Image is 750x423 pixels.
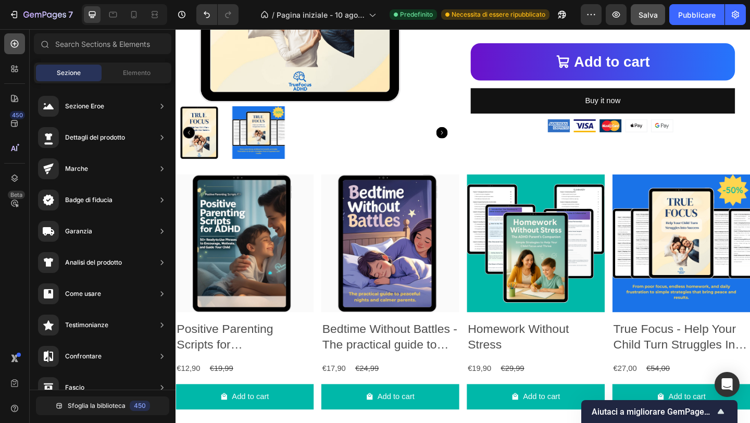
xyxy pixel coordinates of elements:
a: Bedtime Without Battles - The practical guide to peaceful nights [158,158,308,308]
span: Help us improve GemPages! [592,407,715,417]
div: €19,99 [36,360,64,378]
div: €17,90 [158,360,186,378]
font: Aiutaci a migliorare GemPages! [592,407,710,417]
iframe: Area di progettazione [176,29,750,423]
font: Beta [10,191,22,198]
div: €27,00 [475,360,503,378]
button: Salva [631,4,665,25]
font: 450 [12,111,23,119]
font: Dettagli del prodotto [65,133,125,141]
div: €29,99 [353,360,380,378]
font: Sezione [57,69,81,77]
font: Salva [639,10,658,19]
input: Search Sections & Elements [34,33,171,54]
font: Fascio [65,383,84,391]
font: Analisi del prodotto [65,258,122,266]
div: €24,99 [194,360,222,378]
div: Add to cart [433,21,516,49]
div: Buy it now [445,70,484,85]
button: Add to cart [321,15,608,56]
img: Alt Image [405,98,541,112]
div: Add to cart [378,392,418,407]
button: Sfoglia la biblioteca450 [36,396,169,415]
button: Add to cart [475,386,625,414]
font: Elemento [123,69,151,77]
font: 7 [68,9,73,20]
button: 7 [4,4,78,25]
font: Badge di fiducia [65,196,113,204]
font: Testimonianze [65,321,108,329]
font: Marche [65,165,88,172]
div: €54,00 [511,360,539,378]
font: Garanzia [65,227,92,235]
div: €19,90 [317,360,344,378]
font: Pagina iniziale - 10 agosto, 16:58:07 [277,10,365,30]
button: Pubblicare [669,4,724,25]
div: Add to cart [536,392,576,407]
font: 450 [134,402,146,409]
h2: Homework Without Stress [317,316,467,352]
font: Pubblicare [678,10,716,19]
button: Add to cart [158,386,308,414]
font: Sfoglia la biblioteca [68,402,126,409]
div: Add to cart [61,392,101,407]
font: Predefinito [400,10,433,18]
font: Sezione Eroe [65,102,104,110]
font: Necessita di essere ripubblicato [452,10,545,18]
a: Homework Without Stress [317,158,467,308]
h2: True Focus - Help Your Child Turn Struggles Into Success [475,316,625,352]
h2: Bedtime Without Battles - The practical guide to peaceful nights [158,316,308,352]
a: True Focus - Help Your Child Turn Struggles Into Success [475,158,625,308]
button: Mostra sondaggio - Aiutaci a migliorare GemPages! [592,405,727,418]
div: Annulla/Ripristina [196,4,239,25]
button: Add to cart [317,386,467,414]
button: Carousel Next Arrow [283,106,296,119]
button: Buy it now [321,64,608,92]
font: Come usare [65,290,101,297]
font: / [272,10,274,19]
div: Add to cart [219,392,259,407]
div: Apri Intercom Messenger [715,372,740,397]
font: Confrontare [65,352,102,360]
